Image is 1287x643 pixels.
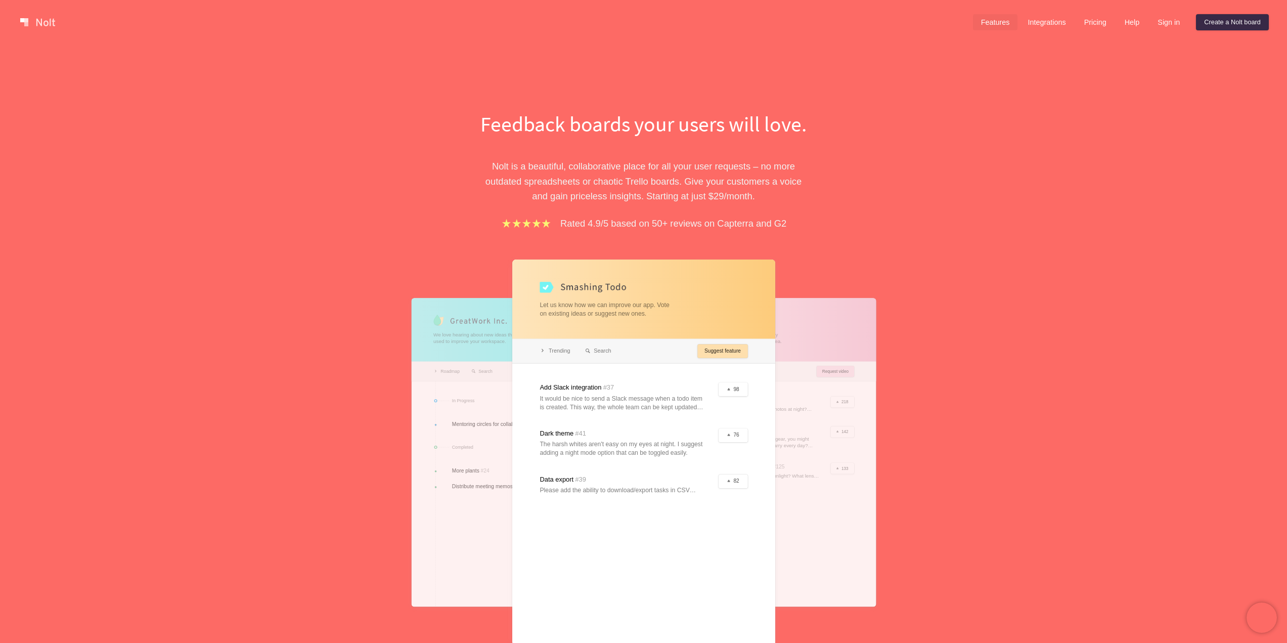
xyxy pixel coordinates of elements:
p: Rated 4.9/5 based on 50+ reviews on Capterra and G2 [560,216,786,231]
a: Features [973,14,1018,30]
a: Create a Nolt board [1196,14,1269,30]
a: Integrations [1019,14,1074,30]
iframe: Chatra live chat [1247,603,1277,633]
p: Nolt is a beautiful, collaborative place for all your user requests – no more outdated spreadshee... [469,159,818,203]
a: Pricing [1076,14,1115,30]
h1: Feedback boards your users will love. [469,109,818,139]
a: Sign in [1149,14,1188,30]
img: stars.b067e34983.png [501,218,552,229]
a: Help [1117,14,1148,30]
